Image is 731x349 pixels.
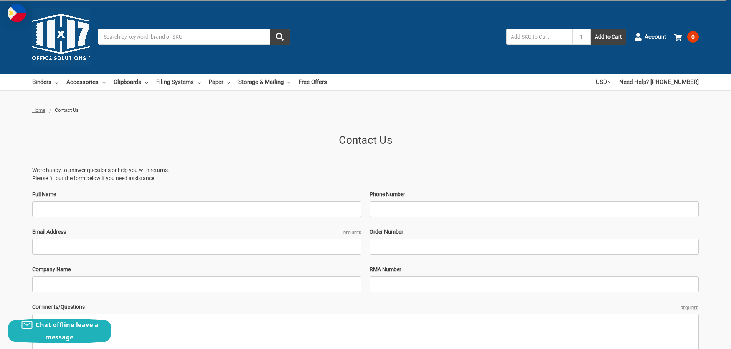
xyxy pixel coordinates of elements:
[36,321,99,341] span: Chat offline leave a message
[114,74,148,90] a: Clipboards
[55,107,79,113] span: Contact Us
[32,74,58,90] a: Binders
[645,33,666,41] span: Account
[370,190,699,198] label: Phone Number
[343,230,361,236] small: Required
[8,4,26,22] img: duty and tax information for Philippines
[634,27,666,47] a: Account
[370,265,699,274] label: RMA Number
[8,319,111,343] button: Chat offline leave a message
[32,190,361,198] label: Full Name
[591,29,626,45] button: Add to Cart
[66,74,106,90] a: Accessories
[370,228,699,236] label: Order Number
[506,29,572,45] input: Add SKU to Cart
[32,132,699,148] h1: Contact Us
[32,303,699,311] label: Comments/Questions
[299,74,327,90] a: Free Offers
[687,31,699,43] span: 0
[32,228,361,236] label: Email Address
[32,166,699,182] p: We're happy to answer questions or help you with returns. Please fill out the form below if you n...
[156,74,201,90] a: Filing Systems
[98,29,290,45] input: Search by keyword, brand or SKU
[238,74,290,90] a: Storage & Mailing
[619,74,699,90] a: Need Help? [PHONE_NUMBER]
[32,107,45,113] a: Home
[674,27,699,47] a: 0
[681,305,699,311] small: Required
[32,265,361,274] label: Company Name
[32,8,90,66] img: 11x17.com
[596,74,611,90] a: USD
[209,74,230,90] a: Paper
